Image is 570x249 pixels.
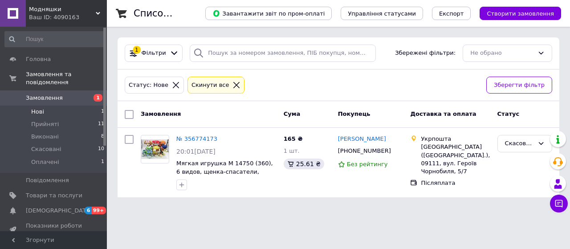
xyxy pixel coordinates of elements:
[31,108,44,116] span: Нові
[336,145,393,157] div: [PHONE_NUMBER]
[421,143,490,176] div: [GEOGRAPHIC_DATA] ([GEOGRAPHIC_DATA].), 09111, вул. Героїв Чорнобиля, 5/7
[471,10,561,16] a: Створити замовлення
[31,158,59,166] span: Оплачені
[486,77,552,94] button: Зберегти фільтр
[26,222,82,238] span: Показники роботи компанії
[176,160,273,183] a: Мягкая игрушка М 14750 (360), 6 видов, щенка-спасатели, высота 20 см 128179 7..
[141,139,169,159] img: Фото товару
[497,110,520,117] span: Статус
[176,135,217,142] a: № 356774173
[26,70,107,86] span: Замовлення та повідомлення
[98,145,104,153] span: 10
[505,139,534,148] div: Скасовано
[487,10,554,17] span: Створити замовлення
[141,110,181,117] span: Замовлення
[29,13,107,21] div: Ваш ID: 4090163
[4,31,105,47] input: Пошук
[284,159,324,169] div: 25.61 ₴
[98,120,104,128] span: 11
[92,207,106,214] span: 99+
[439,10,464,17] span: Експорт
[212,9,325,17] span: Завантажити звіт по пром-оплаті
[134,8,224,19] h1: Список замовлень
[421,179,490,187] div: Післяплата
[470,49,534,58] div: Не обрано
[348,10,416,17] span: Управління статусами
[142,49,166,57] span: Фільтри
[410,110,476,117] span: Доставка та оплата
[284,147,300,154] span: 1 шт.
[421,135,490,143] div: Укрпошта
[141,135,169,163] a: Фото товару
[338,135,386,143] a: [PERSON_NAME]
[133,46,141,54] div: 1
[26,55,51,63] span: Головна
[26,192,82,200] span: Товари та послуги
[31,145,61,153] span: Скасовані
[26,94,63,102] span: Замовлення
[29,5,96,13] span: Модняшки
[26,176,69,184] span: Повідомлення
[26,207,92,215] span: [DEMOGRAPHIC_DATA]
[284,110,300,117] span: Cума
[31,120,59,128] span: Прийняті
[395,49,456,57] span: Збережені фільтри:
[127,81,170,90] div: Статус: Нове
[205,7,332,20] button: Завантажити звіт по пром-оплаті
[31,133,59,141] span: Виконані
[432,7,471,20] button: Експорт
[480,7,561,20] button: Створити замовлення
[338,110,370,117] span: Покупець
[190,81,231,90] div: Cкинути все
[101,133,104,141] span: 8
[176,148,216,155] span: 20:01[DATE]
[284,135,303,142] span: 165 ₴
[101,158,104,166] span: 1
[85,207,92,214] span: 6
[341,7,423,20] button: Управління статусами
[494,81,545,90] span: Зберегти фільтр
[347,161,388,167] span: Без рейтингу
[94,94,102,102] span: 1
[550,195,568,212] button: Чат з покупцем
[101,108,104,116] span: 1
[190,45,376,62] input: Пошук за номером замовлення, ПІБ покупця, номером телефону, Email, номером накладної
